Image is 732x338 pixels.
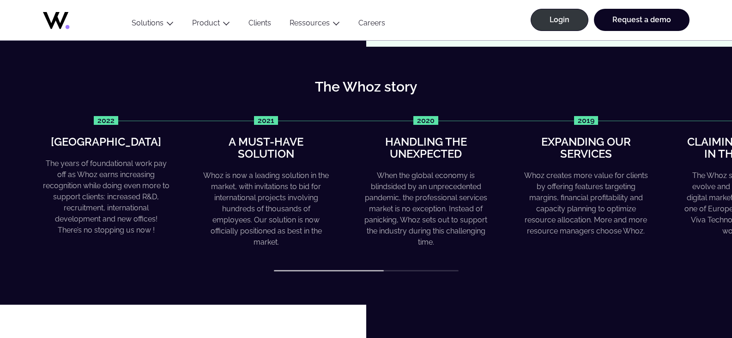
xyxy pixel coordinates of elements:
div: Whoz is now a leading solution in the market, with invitations to bid for international projects ... [203,170,329,248]
button: Ressources [280,18,349,31]
iframe: Chatbot [671,277,719,325]
strong: The Whoz story [315,79,417,95]
h4: Expanding our services [523,136,649,160]
h4: A must-have solution [203,136,329,160]
p: 2022 [94,116,118,125]
a: Request a demo [594,9,690,31]
a: Product [192,18,220,27]
a: Ressources [290,18,330,27]
h4: [GEOGRAPHIC_DATA] [51,136,161,148]
div: The years of foundational work pay off as Whoz earns increasing recognition while doing even more... [43,158,169,236]
div: Whoz creates more value for clients by offering features targeting margins, financial profitabili... [523,170,649,237]
p: 2020 [413,116,438,125]
a: Clients [239,18,280,31]
div: 3 / 7 [363,116,489,248]
div: 2 / 7 [203,116,329,248]
div: 4 / 7 [523,116,649,237]
a: Careers [349,18,394,31]
button: Solutions [122,18,183,31]
strong: Handling the unexpected [385,135,467,160]
button: Product [183,18,239,31]
a: Login [531,9,588,31]
div: 1 / 7 [43,116,169,236]
div: When the global economy is blindsided by an unprecedented pandemic, the professional services mar... [363,170,489,248]
p: 2021 [254,116,278,125]
p: 2019 [574,116,598,125]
